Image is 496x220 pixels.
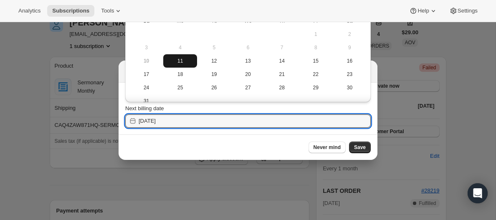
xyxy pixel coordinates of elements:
[336,31,363,38] span: 2
[197,41,231,54] button: Tuesday August 5 2025
[302,71,329,78] span: 22
[404,5,442,17] button: Help
[268,58,296,64] span: 14
[418,8,429,14] span: Help
[265,54,299,68] button: Thursday August 14 2025
[167,71,194,78] span: 18
[197,54,231,68] button: Tuesday August 12 2025
[167,84,194,91] span: 25
[333,28,367,41] button: Saturday August 2 2025
[133,98,160,104] span: 31
[314,144,341,151] span: Never mind
[13,5,46,17] button: Analytics
[167,58,194,64] span: 11
[231,68,265,81] button: Wednesday August 20 2025
[299,54,333,68] button: Friday August 15 2025
[299,41,333,54] button: Friday August 8 2025
[299,28,333,41] button: Friday August 1 2025
[125,105,164,111] span: Next billing date
[231,81,265,94] button: Wednesday August 27 2025
[231,54,265,68] button: Wednesday August 13 2025
[349,142,371,153] button: Save
[231,41,265,54] button: Wednesday August 6 2025
[163,54,197,68] button: Monday August 11 2025
[333,81,367,94] button: Saturday August 30 2025
[129,68,163,81] button: Sunday August 17 2025
[468,183,488,203] div: Open Intercom Messenger
[129,41,163,54] button: Sunday August 3 2025
[234,84,261,91] span: 27
[444,5,483,17] button: Settings
[302,58,329,64] span: 15
[265,41,299,54] button: Thursday August 7 2025
[200,44,228,51] span: 5
[302,44,329,51] span: 8
[133,71,160,78] span: 17
[163,81,197,94] button: Monday August 25 2025
[354,144,366,151] span: Save
[133,44,160,51] span: 3
[129,54,163,68] button: Today Sunday August 10 2025
[234,58,261,64] span: 13
[302,84,329,91] span: 29
[52,8,89,14] span: Subscriptions
[309,142,346,153] button: Never mind
[197,81,231,94] button: Tuesday August 26 2025
[336,84,363,91] span: 30
[336,44,363,51] span: 9
[302,31,329,38] span: 1
[47,5,94,17] button: Subscriptions
[129,81,163,94] button: Sunday August 24 2025
[163,41,197,54] button: Monday August 4 2025
[18,8,40,14] span: Analytics
[333,41,367,54] button: Saturday August 9 2025
[96,5,127,17] button: Tools
[133,58,160,64] span: 10
[133,84,160,91] span: 24
[265,81,299,94] button: Thursday August 28 2025
[167,44,194,51] span: 4
[200,58,228,64] span: 12
[268,44,296,51] span: 7
[299,81,333,94] button: Friday August 29 2025
[333,68,367,81] button: Saturday August 23 2025
[129,94,163,108] button: Sunday August 31 2025
[333,54,367,68] button: Saturday August 16 2025
[268,71,296,78] span: 21
[234,44,261,51] span: 6
[200,84,228,91] span: 26
[458,8,478,14] span: Settings
[336,71,363,78] span: 23
[197,68,231,81] button: Tuesday August 19 2025
[101,8,114,14] span: Tools
[163,68,197,81] button: Monday August 18 2025
[234,71,261,78] span: 20
[299,68,333,81] button: Friday August 22 2025
[336,58,363,64] span: 16
[268,84,296,91] span: 28
[200,71,228,78] span: 19
[265,68,299,81] button: Thursday August 21 2025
